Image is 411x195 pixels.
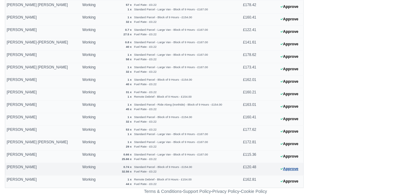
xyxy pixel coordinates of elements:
td: Working [81,63,100,76]
td: [PERSON_NAME] [PERSON_NAME] [5,63,81,76]
td: £163.01 [230,101,258,113]
small: Fuel Rate - £0.22 [134,70,157,73]
button: Approve [277,27,302,36]
a: Privacy Policy [212,189,239,194]
td: Working [81,163,100,176]
td: Working [81,126,100,138]
a: Cookie Policy [241,189,267,194]
small: Fuel Rate - £0.22 [134,82,157,86]
td: Working [81,51,100,63]
small: Fuel Rate - £0.22 [134,182,157,186]
small: Fuel Rate - £0.22 [134,120,157,123]
small: Fuel Rate - £0.22 [134,170,157,173]
td: [PERSON_NAME] [5,13,81,26]
td: £173.41 [230,63,258,76]
strong: 25.66 x [122,157,131,161]
small: Fuel Rate - £0.22 [134,145,157,148]
button: Approve [277,152,302,161]
td: [PERSON_NAME] [5,26,81,38]
small: Standard Parcel - Large Van - Block of 9 Hours - £167.00 [134,40,208,44]
td: Working [81,101,100,113]
strong: 1 x [127,95,131,98]
small: Standard Parcel - Block of 9 Hours - £154.00 [134,16,192,19]
small: Standard Parcel - Large Van - Block of 9 Hours - £167.00 [134,8,208,11]
td: £141.61 [230,38,258,51]
td: [PERSON_NAME] [5,76,81,88]
strong: 32 x [126,120,132,123]
td: Working [81,113,100,126]
td: £178.42 [230,1,258,13]
small: Standard Parcel - Block of 9 Hours - £154.00 [134,78,192,81]
strong: 1 x [127,132,131,136]
small: Fuel Rate - £0.22 [134,3,157,6]
button: Approve [277,102,302,111]
td: Working [81,138,100,151]
td: £172.81 [230,138,258,151]
td: Working [81,38,100,51]
strong: 0.74 x [124,165,132,169]
strong: 1 x [127,103,131,106]
strong: 0.8 x [125,40,131,44]
td: £177.62 [230,126,258,138]
td: Working [81,26,100,38]
strong: 44 x [126,182,132,186]
strong: 1 x [127,65,131,69]
small: Standard Parcel - Block of 9 Hours - £154.00 [134,165,192,169]
iframe: Chat Widget [381,166,411,195]
small: Fuel Rate - £0.22 [134,107,157,111]
td: [PERSON_NAME] [PERSON_NAME] [5,138,81,151]
button: Approve [277,90,302,99]
strong: 27.5 x [124,33,132,36]
td: Working [81,88,100,101]
small: Fuel Rate - £0.22 [134,33,157,36]
td: [PERSON_NAME] [5,151,81,163]
td: £162.81 [230,176,258,188]
small: Standard Parcel - Ride Along (Ironhide) - Block of 9 Hours - £154.00 [134,103,222,106]
strong: 1 x [127,53,131,56]
td: [PERSON_NAME] [5,163,81,176]
strong: 1 x [127,115,131,119]
button: Approve [277,177,302,186]
div: - - - [32,188,379,195]
td: Working [81,76,100,88]
strong: 32.56 x [122,170,131,173]
strong: 1 x [127,8,131,11]
small: Standard Parcel - Large Van - Block of 9 Hours - £167.00 [134,132,208,136]
strong: 1 x [127,16,131,19]
button: Approve [277,15,302,24]
td: £122.41 [230,26,258,38]
td: [PERSON_NAME] [5,88,81,101]
small: Standard Parcel - Block of 9 Hours - £154.00 [134,115,192,119]
small: Fuel Rate - £0.22 [134,128,157,131]
td: £178.62 [230,51,258,63]
button: Approve [277,40,302,49]
td: Working [81,176,100,188]
small: Fuel Rate - £0.22 [134,20,157,23]
small: Standard Parcel - Large Van - Block of 9 Hours - £167.00 [134,28,208,31]
td: [PERSON_NAME] [5,126,81,138]
td: [PERSON_NAME] [5,101,81,113]
td: [PERSON_NAME] [5,51,81,63]
strong: 29 x [126,145,132,148]
button: Approve [277,140,302,148]
small: Remote Debrief - Block of 9 Hours - £154.00 [134,178,192,181]
strong: 1 x [127,178,131,181]
td: £162.01 [230,76,258,88]
button: Approve [277,2,302,11]
td: [PERSON_NAME] [5,113,81,126]
strong: 0.7 x [125,28,131,31]
strong: 1 x [127,140,131,144]
button: Approve [277,77,302,86]
strong: 0.66 x [124,153,132,156]
small: Standard Parcel - Large Van - Block of 9 Hours - £167.00 [134,65,208,69]
strong: 45 x [126,107,132,111]
td: Working [81,151,100,163]
button: Approve [277,65,302,74]
button: Approve [277,52,302,61]
strong: 53 x [126,128,132,131]
button: Approve [277,165,302,173]
small: Fuel Rate - £0.22 [134,157,157,161]
td: £115.36 [230,151,258,163]
td: [PERSON_NAME]-[PERSON_NAME] [5,38,81,51]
